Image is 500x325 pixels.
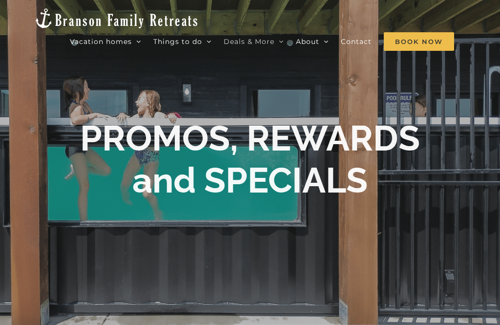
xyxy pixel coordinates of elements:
[296,32,329,51] a: About
[341,32,372,51] a: Contact
[70,38,132,45] span: Vacation homes
[34,7,199,29] img: Branson Family Retreats Logo
[384,32,454,51] a: Book Now
[153,32,211,51] a: Things to do
[70,32,141,51] a: Vacation homes
[224,32,284,51] a: Deals & More
[80,117,420,202] h1: PROMOS, REWARDS and SPECIALS
[70,32,466,51] nav: Main Menu
[296,38,319,45] span: About
[341,38,372,45] span: Contact
[224,38,274,45] span: Deals & More
[153,38,202,45] span: Things to do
